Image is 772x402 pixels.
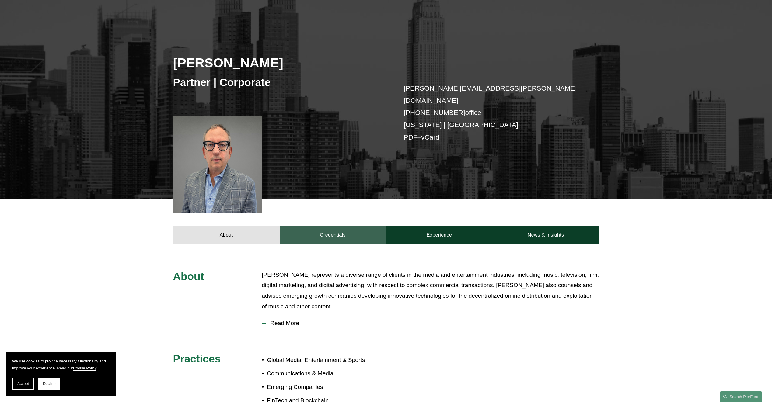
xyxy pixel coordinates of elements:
[173,76,386,89] h3: Partner | Corporate
[720,391,762,402] a: Search this site
[386,226,493,244] a: Experience
[267,382,386,393] p: Emerging Companies
[12,378,34,390] button: Accept
[173,353,221,365] span: Practices
[404,109,465,116] a: [PHONE_NUMBER]
[173,226,280,244] a: About
[280,226,386,244] a: Credentials
[43,382,56,386] span: Decline
[73,366,96,370] a: Cookie Policy
[6,352,116,396] section: Cookie banner
[267,368,386,379] p: Communications & Media
[38,378,60,390] button: Decline
[173,55,386,71] h2: [PERSON_NAME]
[12,358,110,372] p: We use cookies to provide necessary functionality and improve your experience. Read our .
[421,133,439,141] a: vCard
[492,226,599,244] a: News & Insights
[267,355,386,366] p: Global Media, Entertainment & Sports
[262,270,599,312] p: [PERSON_NAME] represents a diverse range of clients in the media and entertainment industries, in...
[404,85,577,104] a: [PERSON_NAME][EMAIL_ADDRESS][PERSON_NAME][DOMAIN_NAME]
[404,133,417,141] a: PDF
[173,270,204,282] span: About
[266,320,599,327] span: Read More
[404,82,581,144] p: office [US_STATE] | [GEOGRAPHIC_DATA] –
[262,315,599,331] button: Read More
[17,382,29,386] span: Accept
